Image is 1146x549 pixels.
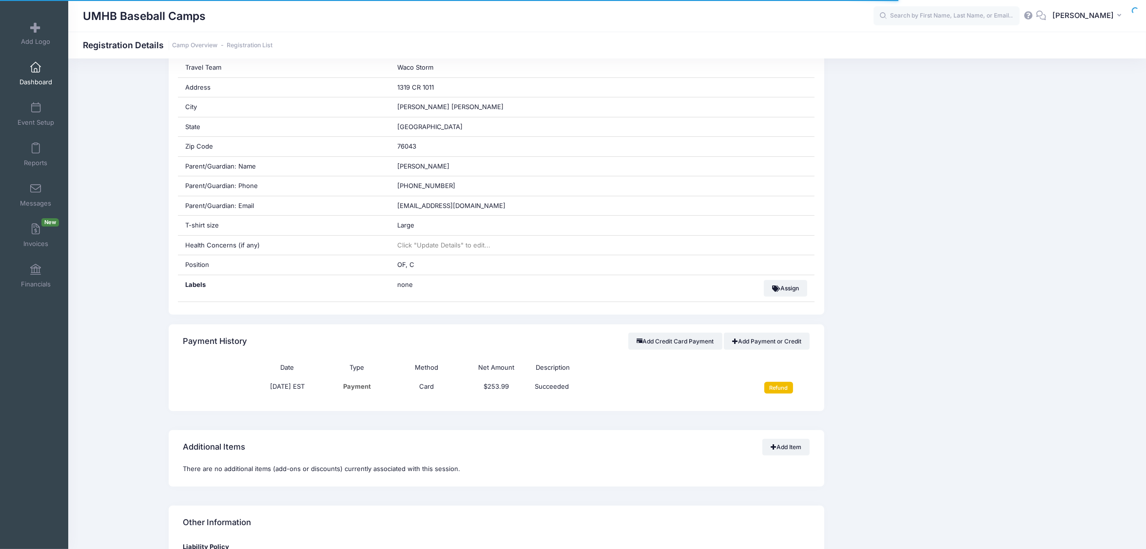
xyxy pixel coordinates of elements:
div: Travel Team [178,58,390,77]
div: Parent/Guardian: Name [178,157,390,176]
a: Add Logo [13,16,59,50]
span: Click "Update Details" to edit... [397,241,490,249]
span: New [41,218,59,227]
div: T-shirt size [178,216,390,235]
div: Parent/Guardian: Phone [178,176,390,196]
th: Date [253,359,322,378]
a: Dashboard [13,57,59,91]
span: [PERSON_NAME] [1052,10,1114,21]
h1: UMHB Baseball Camps [83,5,206,27]
div: Labels [178,275,390,302]
span: [PERSON_NAME] [PERSON_NAME] [397,103,504,111]
a: Add Payment or Credit [724,333,810,349]
span: [PERSON_NAME] [397,162,449,170]
a: Registration List [227,42,272,49]
span: Add Logo [21,38,50,46]
span: [EMAIL_ADDRESS][DOMAIN_NAME] [397,202,505,209]
button: [PERSON_NAME] [1046,5,1131,27]
td: [DATE] EST [253,378,322,399]
div: Health Concerns (if any) [178,236,390,255]
span: Event Setup [18,118,54,127]
span: 1319 CR 1011 [397,83,434,91]
span: Large [397,221,414,229]
a: InvoicesNew [13,218,59,252]
h4: Additional Items [183,434,245,461]
span: Dashboard [19,78,52,86]
div: There are no additional items (add-ons or discounts) currently associated with this session. [169,464,824,487]
a: Event Setup [13,97,59,131]
button: Assign [764,280,807,297]
a: Camp Overview [172,42,217,49]
th: Type [322,359,392,378]
span: [GEOGRAPHIC_DATA] [397,123,463,131]
td: $253.99 [462,378,531,399]
td: Payment [322,378,392,399]
div: State [178,117,390,137]
td: Card [392,378,462,399]
input: Search by First Name, Last Name, or Email... [874,6,1020,26]
span: 76043 [397,142,416,150]
h4: Payment History [183,327,247,355]
span: none [397,280,519,290]
div: Parent/Guardian: Email [178,196,390,216]
th: Description [531,359,740,378]
span: Reports [24,159,47,167]
button: Add Credit Card Payment [628,333,722,349]
div: Position [178,255,390,275]
td: Succeeded [531,378,740,399]
h1: Registration Details [83,40,272,50]
a: Financials [13,259,59,293]
th: Net Amount [462,359,531,378]
span: Invoices [23,240,48,248]
h4: Other Information [183,509,251,536]
a: Messages [13,178,59,212]
span: Messages [20,199,51,208]
span: Waco Storm [397,63,433,71]
a: Reports [13,137,59,171]
th: Method [392,359,462,378]
input: Refund [764,382,793,394]
span: Financials [21,280,51,288]
span: OF, C [397,261,414,268]
div: Address [178,78,390,97]
div: Zip Code [178,137,390,156]
div: City [178,97,390,117]
a: Add Item [762,439,810,455]
span: [PHONE_NUMBER] [397,182,455,189]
